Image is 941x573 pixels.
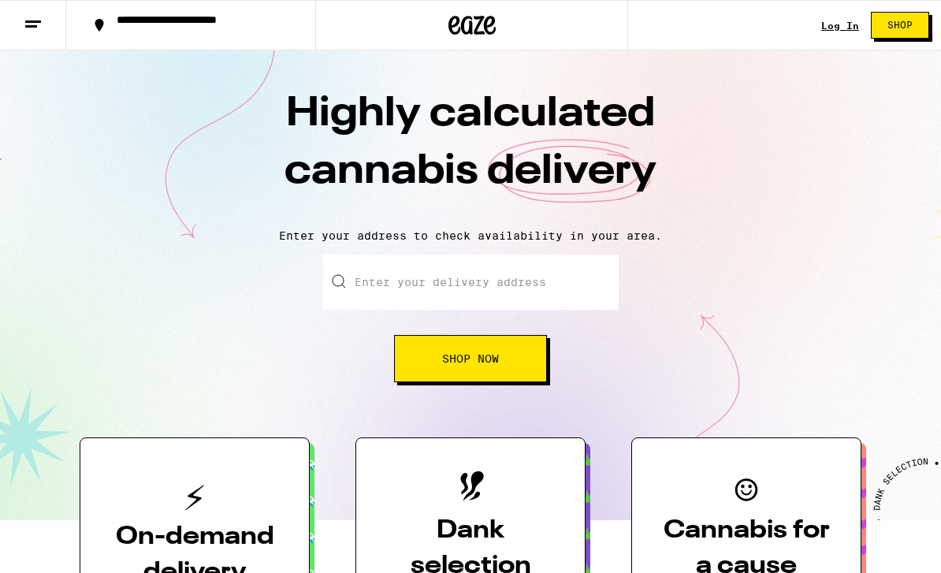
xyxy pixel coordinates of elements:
[195,86,746,217] h1: Highly calculated cannabis delivery
[859,12,941,39] a: Shop
[394,335,547,382] button: Shop Now
[442,353,499,364] span: Shop Now
[323,255,619,310] input: Enter your delivery address
[871,12,929,39] button: Shop
[887,20,913,30] span: Shop
[821,20,859,31] a: Log In
[16,229,925,242] p: Enter your address to check availability in your area.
